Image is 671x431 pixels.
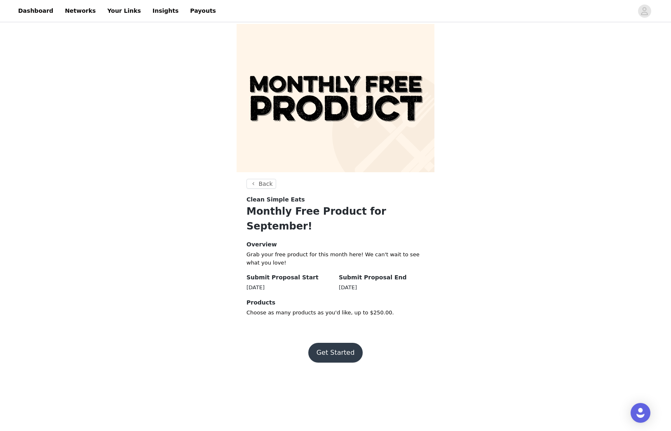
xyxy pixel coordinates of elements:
a: Payouts [185,2,221,20]
a: Your Links [102,2,146,20]
button: Get Started [308,343,363,363]
h1: Monthly Free Product for September! [246,204,425,234]
div: avatar [640,5,648,18]
p: Choose as many products as you'd like, up to $250.00. [246,309,425,317]
span: Clean Simple Eats [246,195,305,204]
h4: Submit Proposal Start [246,273,332,282]
div: Open Intercom Messenger [631,403,650,423]
a: Insights [148,2,183,20]
h4: Products [246,298,425,307]
a: Dashboard [13,2,58,20]
h4: Overview [246,240,425,249]
p: Grab your free product for this month here! We can't wait to see what you love! [246,251,425,267]
a: Networks [60,2,101,20]
div: [DATE] [339,283,425,292]
h4: Submit Proposal End [339,273,425,282]
div: [DATE] [246,283,332,292]
button: Back [246,179,276,189]
img: campaign image [237,24,434,172]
